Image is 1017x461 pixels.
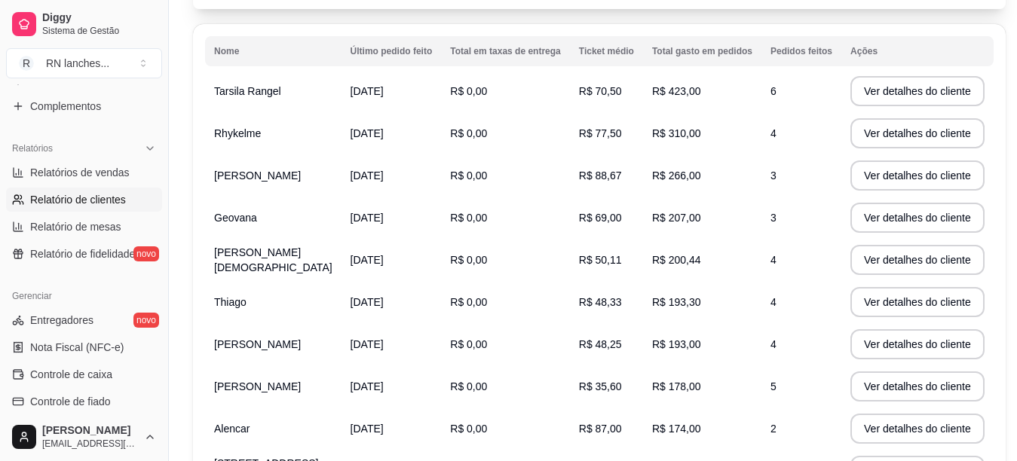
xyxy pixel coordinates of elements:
span: 4 [770,296,777,308]
button: Ver detalhes do cliente [850,329,985,359]
span: 3 [770,212,777,224]
span: [DATE] [351,254,384,266]
button: Ver detalhes do cliente [850,287,985,317]
span: Relatórios de vendas [30,165,130,180]
span: [DATE] [351,85,384,97]
a: Relatórios de vendas [6,160,162,185]
span: R$ 0,00 [450,338,487,350]
span: Entregadores [30,313,93,328]
span: R$ 0,00 [450,169,487,182]
span: R$ 0,00 [450,296,487,308]
a: Relatório de fidelidadenovo [6,242,162,266]
span: 4 [770,338,777,350]
button: Ver detalhes do cliente [850,414,985,444]
span: Sistema de Gestão [42,25,156,37]
a: Relatório de clientes [6,188,162,212]
span: Relatório de mesas [30,219,121,234]
span: [DATE] [351,296,384,308]
button: Ver detalhes do cliente [850,203,985,233]
a: Entregadoresnovo [6,308,162,332]
span: R$ 423,00 [652,85,701,97]
span: 3 [770,169,777,182]
span: Controle de caixa [30,367,112,382]
button: Ver detalhes do cliente [850,371,985,401]
span: R$ 0,00 [450,212,487,224]
span: [DATE] [351,380,384,392]
span: R$ 0,00 [450,380,487,392]
button: Select a team [6,48,162,78]
span: Diggy [42,11,156,25]
span: 4 [770,127,777,139]
span: R$ 70,50 [579,85,622,97]
span: [DATE] [351,423,384,435]
span: R$ 88,67 [579,169,622,182]
span: [EMAIL_ADDRESS][DOMAIN_NAME] [42,438,138,450]
a: Controle de caixa [6,362,162,386]
span: Thiago [214,296,247,308]
span: Complementos [30,99,101,114]
a: Relatório de mesas [6,215,162,239]
span: Controle de fiado [30,394,111,409]
span: [PERSON_NAME][DEMOGRAPHIC_DATA] [214,246,332,273]
div: RN lanches ... [46,56,109,71]
th: Ações [841,36,994,66]
span: R$ 87,00 [579,423,622,435]
span: 6 [770,85,777,97]
a: Complementos [6,94,162,118]
th: Nome [205,36,342,66]
span: R$ 310,00 [652,127,701,139]
a: Nota Fiscal (NFC-e) [6,335,162,359]
span: [DATE] [351,338,384,350]
span: R$ 48,33 [579,296,622,308]
span: Relatório de clientes [30,192,126,207]
a: DiggySistema de Gestão [6,6,162,42]
span: [DATE] [351,127,384,139]
th: Pedidos feitos [761,36,841,66]
button: Ver detalhes do cliente [850,118,985,148]
span: [PERSON_NAME] [42,424,138,438]
th: Total em taxas de entrega [441,36,570,66]
span: Alencar [214,423,250,435]
span: R$ 77,50 [579,127,622,139]
span: [DATE] [351,212,384,224]
span: [DATE] [351,169,384,182]
span: R$ 178,00 [652,380,701,392]
span: [PERSON_NAME] [214,338,301,350]
span: Relatórios [12,142,53,154]
span: R$ 193,00 [652,338,701,350]
th: Total gasto em pedidos [643,36,761,66]
span: Nota Fiscal (NFC-e) [30,340,124,355]
span: R [19,56,34,71]
a: Controle de fiado [6,389,162,414]
span: R$ 0,00 [450,127,487,139]
span: R$ 0,00 [450,423,487,435]
span: R$ 0,00 [450,254,487,266]
span: Rhykelme [214,127,261,139]
span: 4 [770,254,777,266]
div: Gerenciar [6,284,162,308]
span: R$ 266,00 [652,169,701,182]
span: R$ 0,00 [450,85,487,97]
span: R$ 69,00 [579,212,622,224]
span: [PERSON_NAME] [214,380,301,392]
span: R$ 48,25 [579,338,622,350]
th: Ticket médio [570,36,643,66]
span: Tarsila Rangel [214,85,281,97]
span: R$ 207,00 [652,212,701,224]
span: 5 [770,380,777,392]
button: [PERSON_NAME][EMAIL_ADDRESS][DOMAIN_NAME] [6,419,162,455]
span: R$ 174,00 [652,423,701,435]
span: R$ 50,11 [579,254,622,266]
button: Ver detalhes do cliente [850,76,985,106]
span: Relatório de fidelidade [30,246,135,261]
span: R$ 200,44 [652,254,701,266]
span: R$ 193,30 [652,296,701,308]
span: [PERSON_NAME] [214,169,301,182]
th: Último pedido feito [342,36,442,66]
button: Ver detalhes do cliente [850,160,985,191]
button: Ver detalhes do cliente [850,245,985,275]
span: 2 [770,423,777,435]
span: Geovana [214,212,257,224]
span: R$ 35,60 [579,380,622,392]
